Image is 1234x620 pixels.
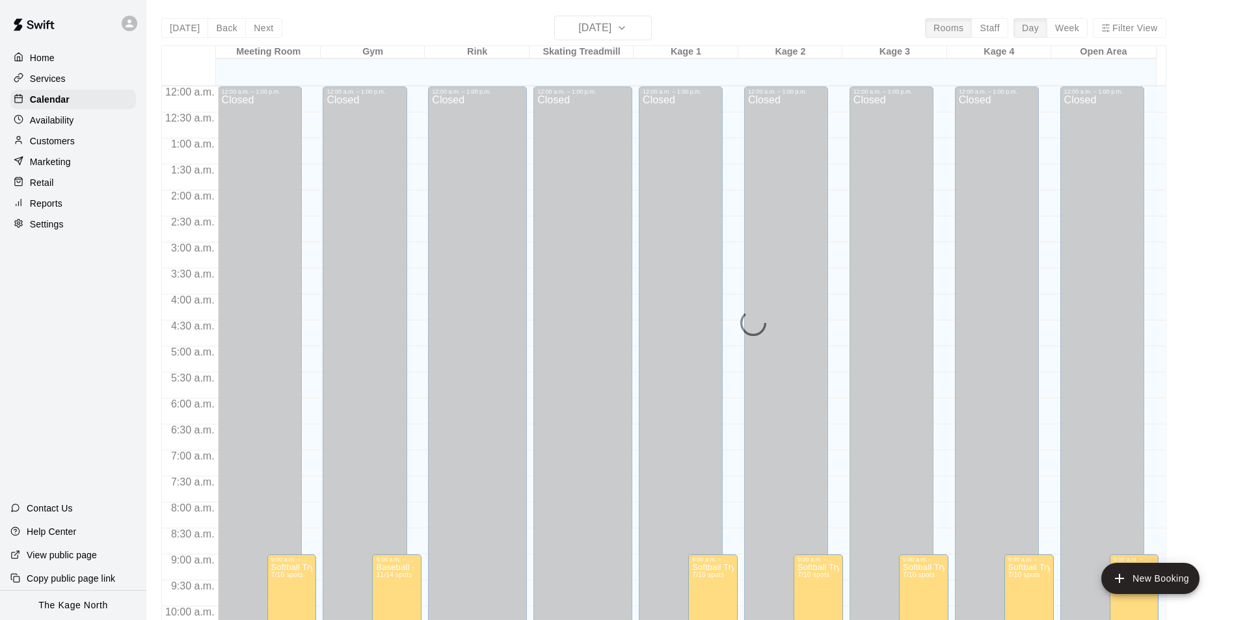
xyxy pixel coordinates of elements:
span: 1:30 a.m. [168,164,218,175]
p: View public page [27,549,97,562]
span: 4:00 a.m. [168,294,218,305]
span: 1:00 a.m. [168,138,218,149]
div: Kage 1 [634,46,738,58]
span: 7:00 a.m. [168,450,218,461]
span: 2:00 a.m. [168,190,218,201]
div: Kage 3 [842,46,946,58]
div: 12:00 a.m. – 1:00 p.m. [327,88,403,95]
div: 9:00 a.m. – 3:00 p.m. [376,556,418,563]
div: Open Area [1051,46,1155,58]
div: 12:00 a.m. – 1:00 p.m. [748,88,824,95]
span: 5:30 a.m. [168,372,218,383]
p: Help Center [27,525,76,538]
a: Retail [10,173,136,192]
span: 7:30 a.m. [168,476,218,487]
div: Kage 4 [947,46,1051,58]
span: 6:30 a.m. [168,424,218,435]
span: 12:00 a.m. [162,86,218,97]
p: Home [30,51,55,64]
div: 9:00 a.m. – 3:00 p.m. [271,556,313,563]
div: 9:00 a.m. – 3:00 p.m. [903,556,945,563]
div: 12:00 a.m. – 1:00 p.m. [643,88,719,95]
span: 8:30 a.m. [168,528,218,539]
a: Availability [10,110,136,130]
span: 10:00 a.m. [162,606,218,617]
div: 12:00 a.m. – 1:00 p.m. [537,88,628,95]
span: 5:00 a.m. [168,346,218,357]
div: Gym [321,46,425,58]
button: add [1101,563,1200,594]
span: 3:00 a.m. [168,242,218,253]
div: 12:00 a.m. – 1:00 p.m. [853,88,930,95]
span: 8:00 a.m. [168,502,218,513]
p: Services [30,72,66,85]
span: 7/10 spots filled [271,571,303,578]
span: 2:30 a.m. [168,216,218,227]
span: 7/10 spots filled [903,571,935,578]
p: Reports [30,197,62,210]
div: Meeting Room [216,46,320,58]
span: 3:30 a.m. [168,268,218,279]
p: Availability [30,114,74,127]
p: Retail [30,176,54,189]
div: Skating Treadmill [530,46,634,58]
span: 7/10 spots filled [798,571,829,578]
div: 9:00 a.m. – 3:00 p.m. [692,556,734,563]
p: Copy public page link [27,572,115,585]
p: Settings [30,218,64,231]
p: Calendar [30,93,70,106]
a: Services [10,69,136,88]
span: 4:30 a.m. [168,320,218,331]
p: Marketing [30,155,71,168]
span: 11/14 spots filled [376,571,412,578]
p: Customers [30,135,75,148]
a: Reports [10,194,136,213]
div: Kage 2 [738,46,842,58]
span: 6:00 a.m. [168,398,218,409]
div: 12:00 a.m. – 1:00 p.m. [222,88,298,95]
span: 7/10 spots filled [1008,571,1040,578]
div: 12:00 a.m. – 1:00 p.m. [432,88,523,95]
div: 12:00 a.m. – 1:00 p.m. [959,88,1035,95]
span: 9:30 a.m. [168,580,218,591]
p: Contact Us [27,502,73,515]
a: Home [10,48,136,68]
a: Settings [10,214,136,234]
a: Marketing [10,152,136,172]
span: 7/10 spots filled [692,571,724,578]
div: 9:00 a.m. – 3:00 p.m. [1114,556,1155,563]
span: 12:30 a.m. [162,112,218,123]
div: 12:00 a.m. – 1:00 p.m. [1064,88,1140,95]
div: 9:00 a.m. – 3:00 p.m. [1008,556,1050,563]
a: Calendar [10,90,136,109]
span: 9:00 a.m. [168,554,218,565]
p: The Kage North [38,599,108,612]
div: 9:00 a.m. – 3:00 p.m. [798,556,839,563]
a: Customers [10,131,136,151]
div: Rink [425,46,529,58]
